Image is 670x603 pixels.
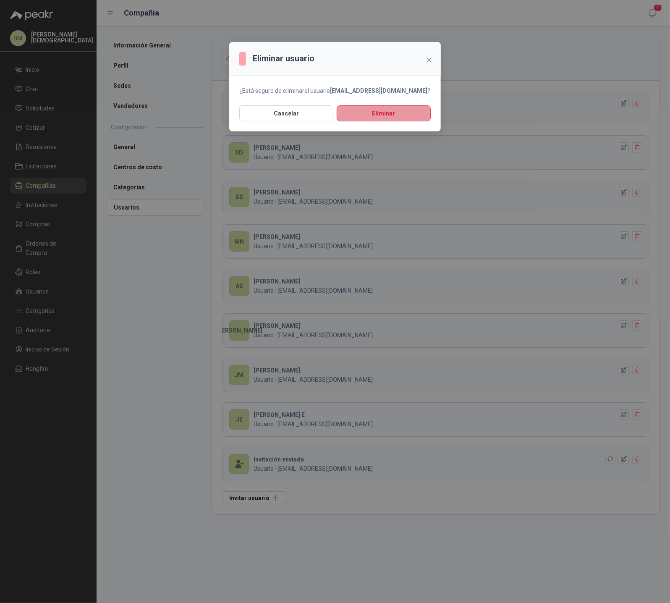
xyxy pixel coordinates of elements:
span: close [426,57,432,63]
div: ¿Está seguro de eliminar el usuario ? [239,86,431,95]
button: Cancelar [239,105,333,121]
h3: Eliminar usuario [253,52,314,65]
button: Close [422,53,436,67]
b: [EMAIL_ADDRESS][DOMAIN_NAME] [330,87,427,94]
button: Eliminar [337,105,431,121]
